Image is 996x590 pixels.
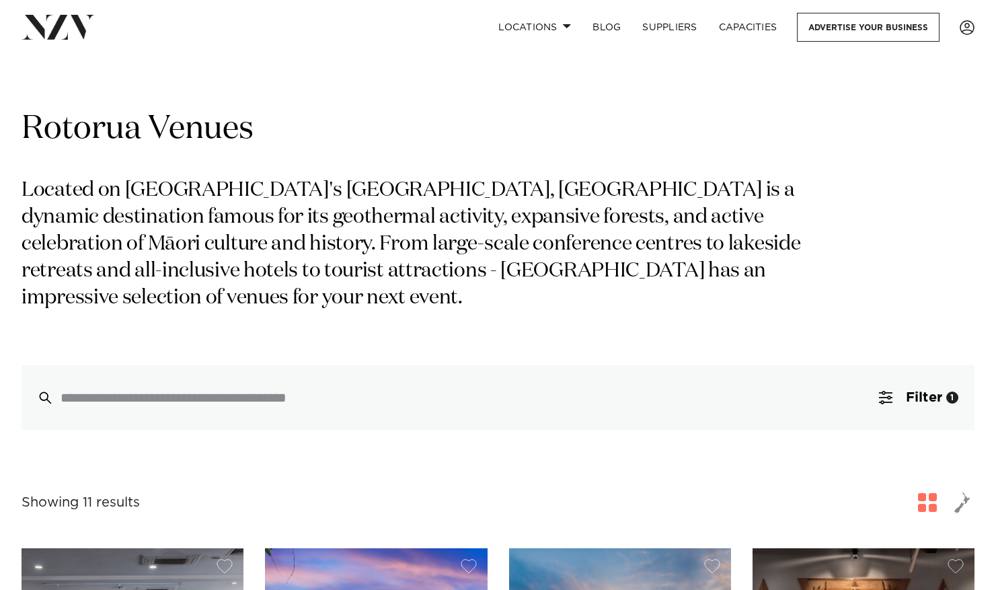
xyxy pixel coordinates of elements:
a: Advertise your business [797,13,940,42]
a: SUPPLIERS [631,13,707,42]
div: 1 [946,392,958,404]
img: nzv-logo.png [22,15,95,39]
span: Filter [906,391,942,404]
div: Showing 11 results [22,492,140,513]
a: Capacities [708,13,788,42]
a: Locations [488,13,582,42]
button: Filter1 [863,365,974,430]
a: BLOG [582,13,631,42]
p: Located on [GEOGRAPHIC_DATA]'s [GEOGRAPHIC_DATA], [GEOGRAPHIC_DATA] is a dynamic destination famo... [22,178,853,311]
h1: Rotorua Venues [22,108,974,151]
